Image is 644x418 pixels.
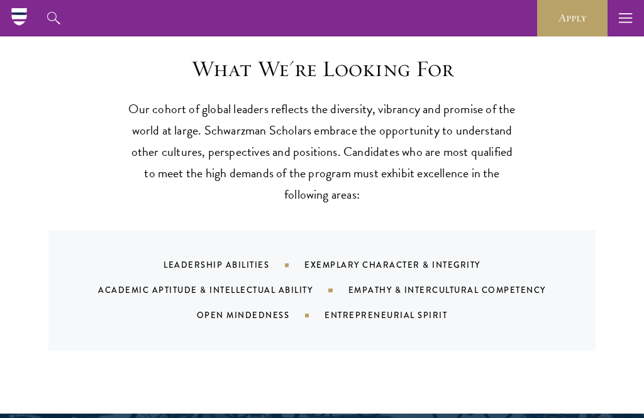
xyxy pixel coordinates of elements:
div: Empathy & Intercultural Competency [348,284,577,296]
p: Our cohort of global leaders reflects the diversity, vibrancy and promise of the world at large. ... [127,98,517,205]
h3: What We're Looking For [127,55,517,82]
div: Academic Aptitude & Intellectual Ability [98,284,348,296]
div: Entrepreneurial Spirit [325,309,479,321]
div: Exemplary Character & Integrity [304,259,512,271]
div: Open Mindedness [197,309,325,321]
div: Leadership Abilities [164,259,304,271]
